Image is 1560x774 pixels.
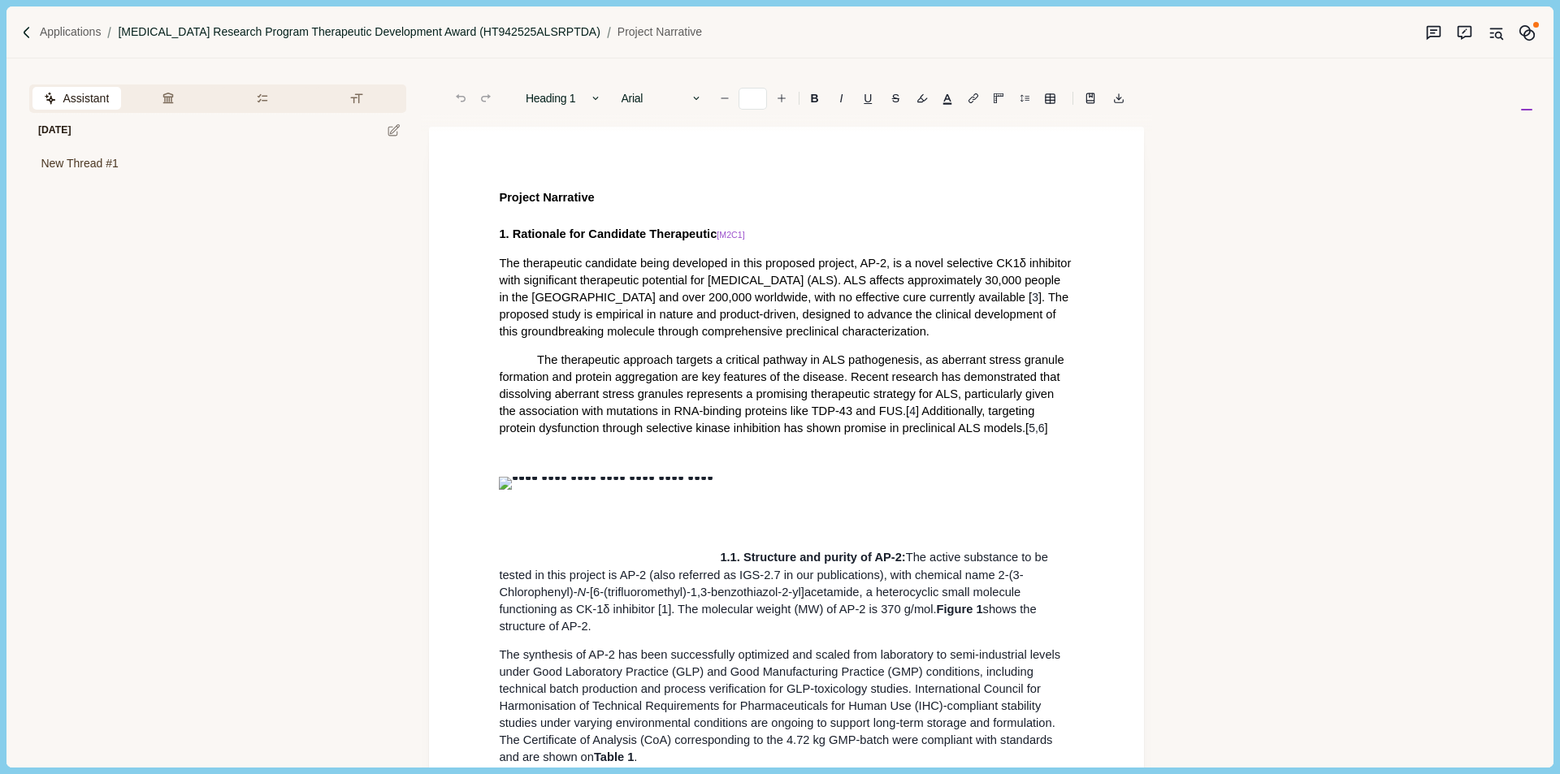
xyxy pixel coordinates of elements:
a: [MEDICAL_DATA] Research Program Therapeutic Development Award (HT942525ALSRPTDA) [118,24,600,41]
span: New Thread #1 [41,155,118,172]
button: S [883,87,908,110]
b: B [811,93,819,104]
span: ] Additionally, targeting protein dysfunction through selective kinase inhibition has shown promi... [499,404,1038,435]
span: Project Narrative [499,191,594,204]
button: B [802,87,827,110]
span: ] [1045,422,1048,435]
span: Figure 1 [937,603,983,616]
button: Redo [474,87,497,110]
s: S [892,93,899,104]
button: Export to docx [1107,87,1130,110]
button: Line height [1013,87,1036,110]
button: Line height [962,87,985,110]
a: [M2C1] [717,227,744,240]
span: Assistant [63,90,109,107]
span: 1. Rationale for Candidate Therapeutic [499,227,717,240]
span: shows the structure of AP-2. [499,603,1039,633]
span: 5,6 [1029,422,1044,435]
img: Forward slash icon [600,25,617,40]
span: -[6-(trifluoromethyl)-1,3-benzothiazol-2-yl]acetamide, a heterocyclic small molecule functioning ... [499,586,1024,616]
span: ]. The proposed study is empirical in nature and product-driven, designed to advance the clinical... [499,291,1072,338]
button: I [830,87,852,110]
img: Forward slash icon [19,25,34,40]
u: U [864,93,872,104]
span: [M2C1] [717,230,744,240]
span: The therapeutic candidate being developed in this proposed project, AP-2, is a novel selective CK... [499,257,1074,304]
button: Heading 1 [518,87,610,110]
button: U [856,87,881,110]
span: The therapeutic approach targets a critical pathway in ALS pathogenesis, as aberrant stress granu... [499,353,1067,417]
span: The synthesis of AP-2 has been successfully optimized and scaled from laboratory to semi-industri... [499,648,1064,763]
button: Line height [1038,87,1061,110]
button: Adjust margins [987,87,1010,110]
button: Decrease font size [713,87,736,110]
button: Increase font size [770,87,793,110]
span: Table 1 [594,750,634,763]
span: 1.1. Structure and purity of AP-2: [720,551,905,564]
button: Undo [449,87,472,110]
span: 3 [1032,291,1038,304]
span: The active substance to be tested in this project is AP-2 (also referred as IGS-2.7 in our public... [499,551,1051,599]
img: Forward slash icon [101,25,118,40]
span: . [634,750,637,763]
a: Applications [40,24,102,41]
div: [DATE] [29,112,71,149]
a: Project Narrative [617,24,702,41]
button: Arial [613,87,710,110]
i: I [840,93,843,104]
span: 4 [909,404,916,417]
span: N [578,586,587,599]
button: Line height [1079,87,1102,110]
